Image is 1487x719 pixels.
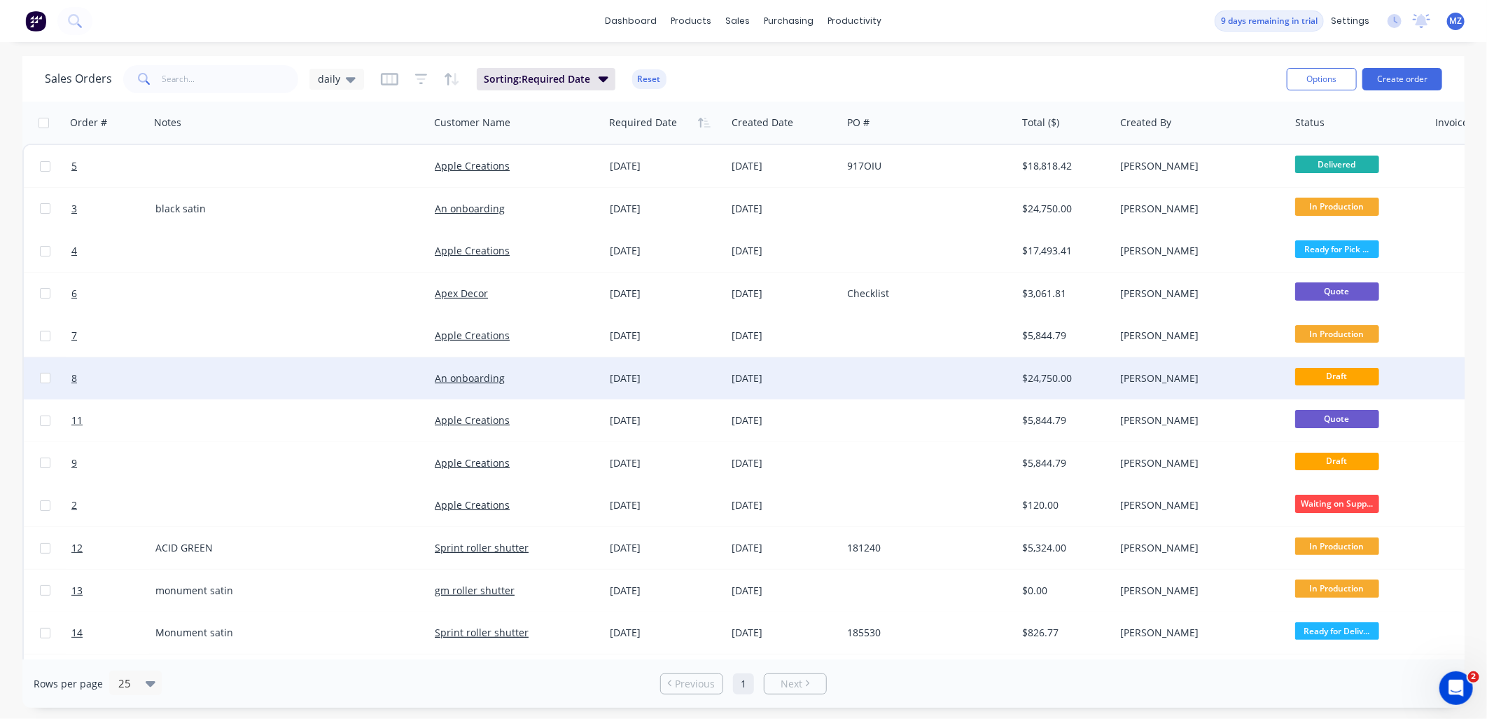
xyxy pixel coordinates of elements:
[1120,541,1276,555] div: [PERSON_NAME]
[435,159,510,172] a: Apple Creations
[435,626,529,639] a: Sprint roller shutter
[435,498,510,512] a: Apple Creations
[435,244,510,257] a: Apple Creations
[732,244,837,258] div: [DATE]
[848,287,1003,301] div: Checklist
[71,413,83,427] span: 11
[71,442,155,484] a: 9
[1439,671,1473,705] iframe: Intercom live chat
[1022,202,1105,216] div: $24,750.00
[599,11,664,32] a: dashboard
[1120,413,1276,427] div: [PERSON_NAME]
[435,456,510,470] a: Apple Creations
[162,65,299,93] input: Search...
[1295,116,1325,130] div: Status
[155,626,410,640] div: Monument satin
[610,329,721,343] div: [DATE]
[732,413,837,427] div: [DATE]
[610,541,721,555] div: [DATE]
[71,287,77,301] span: 6
[71,244,77,258] span: 4
[1120,116,1171,130] div: Created By
[435,202,505,215] a: An onboarding
[1120,371,1276,385] div: [PERSON_NAME]
[1295,580,1379,597] span: In Production
[610,413,721,427] div: [DATE]
[732,541,837,555] div: [DATE]
[1120,498,1276,512] div: [PERSON_NAME]
[847,116,870,130] div: PO #
[1120,287,1276,301] div: [PERSON_NAME]
[155,584,410,598] div: monument satin
[1287,68,1357,90] button: Options
[732,202,837,216] div: [DATE]
[435,371,505,385] a: An onboarding
[732,329,837,343] div: [DATE]
[71,145,155,187] a: 5
[1215,11,1324,32] button: 9 days remaining in trial
[1295,240,1379,258] span: Ready for Pick ...
[1295,156,1379,173] span: Delivered
[1022,626,1105,640] div: $826.77
[1022,159,1105,173] div: $18,818.42
[71,188,155,230] a: 3
[661,677,722,691] a: Previous page
[318,71,340,86] span: daily
[1022,413,1105,427] div: $5,844.79
[155,202,410,216] div: black satin
[1022,371,1105,385] div: $24,750.00
[1295,537,1379,555] span: In Production
[676,677,715,691] span: Previous
[733,673,754,694] a: Page 1 is your current page
[848,159,1003,173] div: 917OIU
[435,541,529,554] a: Sprint roller shutter
[610,456,721,470] div: [DATE]
[1022,287,1105,301] div: $3,061.81
[610,498,721,512] div: [DATE]
[71,498,77,512] span: 2
[71,626,83,640] span: 14
[610,584,721,598] div: [DATE]
[71,584,83,598] span: 13
[1295,410,1379,427] span: Quote
[1120,584,1276,598] div: [PERSON_NAME]
[1324,11,1376,32] div: settings
[477,68,615,90] button: Sorting:Required Date
[71,230,155,272] a: 4
[1120,244,1276,258] div: [PERSON_NAME]
[610,287,721,301] div: [DATE]
[71,329,77,343] span: 7
[71,315,155,357] a: 7
[25,11,46,32] img: Factory
[71,612,155,654] a: 14
[1022,584,1105,598] div: $0.00
[435,287,488,300] a: Apex Decor
[1120,626,1276,640] div: [PERSON_NAME]
[71,399,155,441] a: 11
[732,456,837,470] div: [DATE]
[719,11,758,32] div: sales
[610,244,721,258] div: [DATE]
[610,626,721,640] div: [DATE]
[848,626,1003,640] div: 185530
[732,371,837,385] div: [DATE]
[34,677,103,691] span: Rows per page
[71,527,155,569] a: 12
[70,116,107,130] div: Order #
[155,541,410,555] div: ACID GREEN
[1120,456,1276,470] div: [PERSON_NAME]
[1120,329,1276,343] div: [PERSON_NAME]
[71,357,155,399] a: 8
[1450,15,1462,27] span: MZ
[1295,368,1379,385] span: Draft
[1022,116,1059,130] div: Total ($)
[71,202,77,216] span: 3
[732,584,837,598] div: [DATE]
[610,159,721,173] div: [DATE]
[609,116,677,130] div: Required Date
[1295,325,1379,343] span: In Production
[1022,541,1105,555] div: $5,324.00
[610,371,721,385] div: [DATE]
[1022,244,1105,258] div: $17,493.41
[71,371,77,385] span: 8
